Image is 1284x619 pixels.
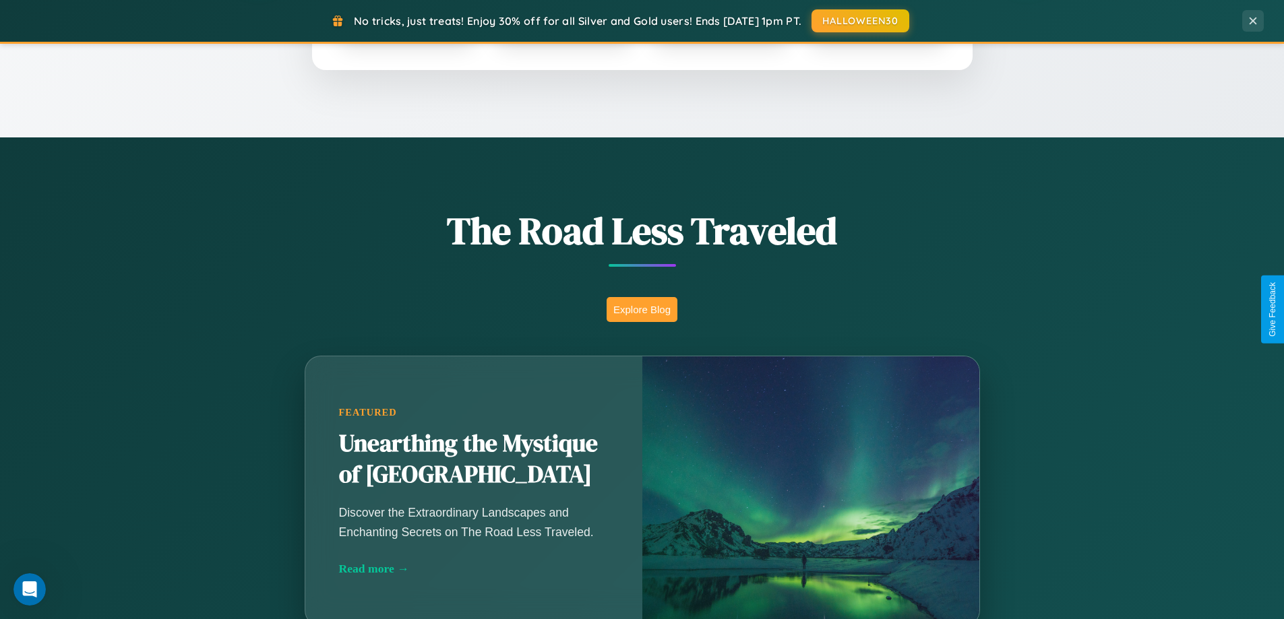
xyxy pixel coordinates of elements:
div: Give Feedback [1268,282,1277,337]
span: No tricks, just treats! Enjoy 30% off for all Silver and Gold users! Ends [DATE] 1pm PT. [354,14,801,28]
iframe: Intercom live chat [13,573,46,606]
div: Featured [339,407,609,418]
button: HALLOWEEN30 [812,9,909,32]
div: Read more → [339,562,609,576]
h1: The Road Less Traveled [238,205,1047,257]
p: Discover the Extraordinary Landscapes and Enchanting Secrets on The Road Less Traveled. [339,503,609,541]
button: Explore Blog [607,297,677,322]
h2: Unearthing the Mystique of [GEOGRAPHIC_DATA] [339,428,609,490]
